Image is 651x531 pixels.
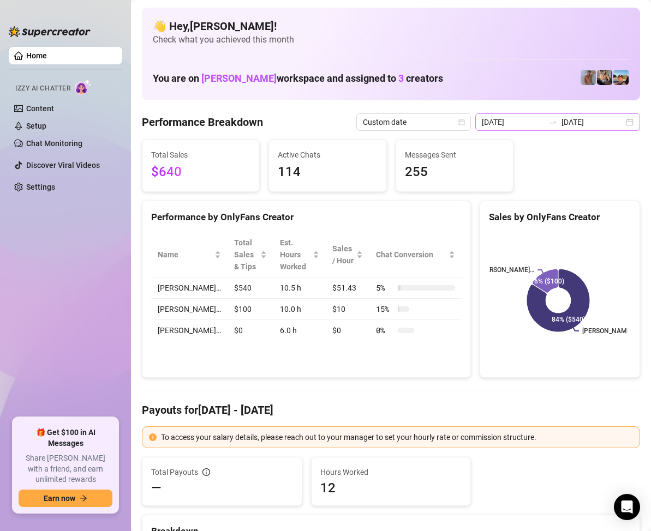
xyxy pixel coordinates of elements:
[326,232,370,277] th: Sales / Hour
[26,183,55,191] a: Settings
[228,320,273,341] td: $0
[320,479,462,497] span: 12
[458,119,465,125] span: calendar
[151,466,198,478] span: Total Payouts
[142,402,640,418] h4: Payouts for [DATE] - [DATE]
[582,327,637,335] text: [PERSON_NAME]…
[151,479,162,497] span: —
[9,26,91,37] img: logo-BBDzfeDw.svg
[153,34,629,46] span: Check what you achieved this month
[151,232,228,277] th: Name
[158,249,212,261] span: Name
[26,139,82,148] a: Chat Monitoring
[332,243,355,267] span: Sales / Hour
[548,118,557,126] span: to
[480,266,534,274] text: [PERSON_NAME]…
[398,73,404,84] span: 3
[405,162,504,183] span: 255
[581,70,596,85] img: Joey
[19,427,112,449] span: 🎁 Get $100 in AI Messages
[280,237,310,273] div: Est. Hours Worked
[326,320,370,341] td: $0
[320,466,462,478] span: Hours Worked
[153,73,443,85] h1: You are on workspace and assigned to creators
[201,73,277,84] span: [PERSON_NAME]
[228,232,273,277] th: Total Sales & Tips
[405,149,504,161] span: Messages Sent
[26,161,100,170] a: Discover Viral Videos
[26,122,46,130] a: Setup
[273,320,325,341] td: 6.0 h
[151,320,228,341] td: [PERSON_NAME]…
[278,162,377,183] span: 114
[151,277,228,299] td: [PERSON_NAME]…
[363,114,464,130] span: Custom date
[369,232,462,277] th: Chat Conversion
[482,116,544,128] input: Start date
[75,79,92,95] img: AI Chatter
[161,431,633,443] div: To access your salary details, please reach out to your manager to set your hourly rate or commis...
[376,303,393,315] span: 15 %
[142,114,263,130] h4: Performance Breakdown
[26,51,47,60] a: Home
[597,70,612,85] img: George
[19,453,112,485] span: Share [PERSON_NAME] with a friend, and earn unlimited rewards
[326,277,370,299] td: $51.43
[151,210,462,225] div: Performance by OnlyFans Creator
[80,494,87,502] span: arrow-right
[153,19,629,34] h4: 👋 Hey, [PERSON_NAME] !
[202,468,210,476] span: info-circle
[151,149,250,161] span: Total Sales
[376,282,393,294] span: 5 %
[44,494,75,503] span: Earn now
[613,70,629,85] img: Zach
[562,116,624,128] input: End date
[234,237,258,273] span: Total Sales & Tips
[489,210,631,225] div: Sales by OnlyFans Creator
[614,494,640,520] div: Open Intercom Messenger
[548,118,557,126] span: swap-right
[19,490,112,507] button: Earn nowarrow-right
[149,433,157,441] span: exclamation-circle
[26,104,54,113] a: Content
[228,277,273,299] td: $540
[15,83,70,94] span: Izzy AI Chatter
[326,299,370,320] td: $10
[151,162,250,183] span: $640
[273,299,325,320] td: 10.0 h
[273,277,325,299] td: 10.5 h
[278,149,377,161] span: Active Chats
[376,324,393,336] span: 0 %
[376,249,446,261] span: Chat Conversion
[228,299,273,320] td: $100
[151,299,228,320] td: [PERSON_NAME]…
